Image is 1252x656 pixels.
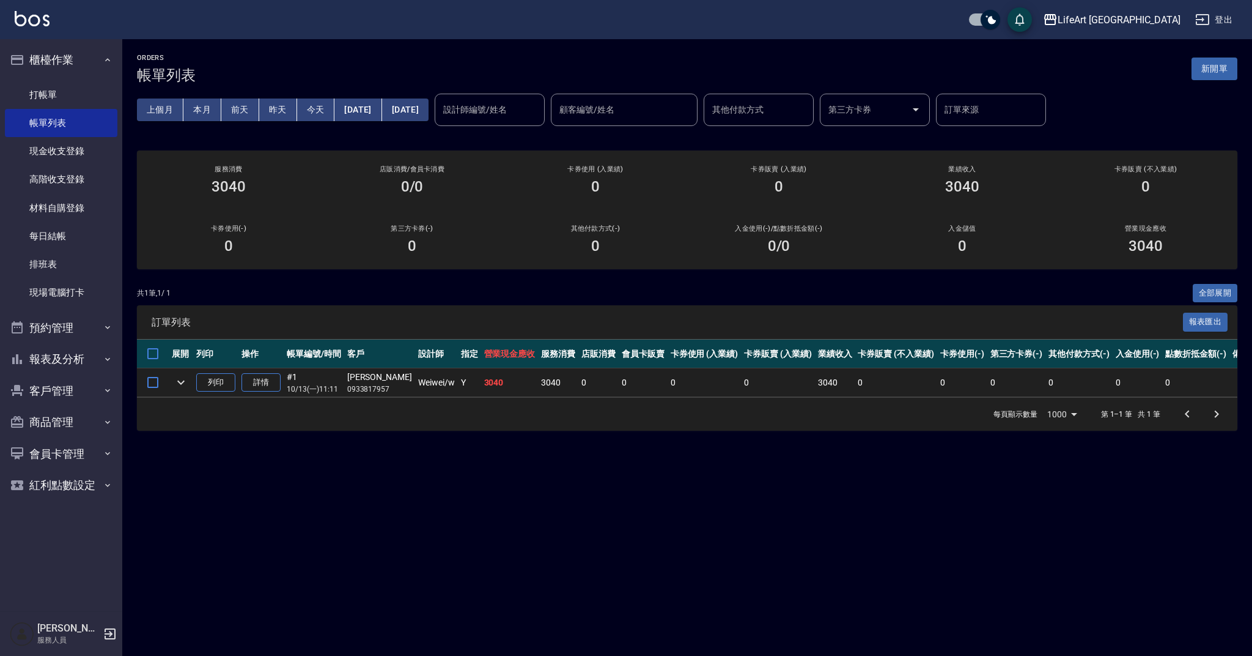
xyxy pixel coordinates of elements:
[37,635,100,646] p: 服務人員
[481,340,539,368] th: 營業現金應收
[538,340,578,368] th: 服務消費
[335,165,489,173] h2: 店販消費 /會員卡消費
[1183,313,1228,332] button: 報表匯出
[768,237,790,255] h3: 0 /0
[775,178,783,195] h3: 0
[855,340,937,368] th: 卡券販賣 (不入業績)
[335,225,489,233] h2: 第三方卡券(-)
[1069,225,1223,233] h2: 營業現金應收
[137,99,183,121] button: 上個月
[619,368,668,397] td: 0
[1191,58,1237,80] button: 新開單
[885,165,1039,173] h2: 業績收入
[1162,368,1229,397] td: 0
[1007,7,1032,32] button: save
[815,368,855,397] td: 3040
[538,368,578,397] td: 3040
[152,316,1183,329] span: 訂單列表
[241,373,281,392] a: 詳情
[221,99,259,121] button: 前天
[401,178,424,195] h3: 0/0
[885,225,1039,233] h2: 入金儲值
[1038,7,1185,32] button: LifeArt [GEOGRAPHIC_DATA]
[1045,340,1113,368] th: 其他付款方式(-)
[5,81,117,109] a: 打帳單
[5,194,117,222] a: 材料自購登錄
[591,178,600,195] h3: 0
[5,137,117,165] a: 現金收支登錄
[5,375,117,407] button: 客戶管理
[137,67,196,84] h3: 帳單列表
[458,368,481,397] td: Y
[334,99,381,121] button: [DATE]
[238,340,284,368] th: 操作
[1058,12,1180,28] div: LifeArt [GEOGRAPHIC_DATA]
[297,99,335,121] button: 今天
[37,622,100,635] h5: [PERSON_NAME]
[668,340,742,368] th: 卡券使用 (入業績)
[415,340,458,368] th: 設計師
[5,438,117,470] button: 會員卡管理
[987,340,1046,368] th: 第三方卡券(-)
[518,225,672,233] h2: 其他付款方式(-)
[1191,62,1237,74] a: 新開單
[408,237,416,255] h3: 0
[741,340,815,368] th: 卡券販賣 (入業績)
[259,99,297,121] button: 昨天
[458,340,481,368] th: 指定
[702,225,856,233] h2: 入金使用(-) /點數折抵金額(-)
[906,100,926,119] button: Open
[855,368,937,397] td: 0
[347,371,412,384] div: [PERSON_NAME]
[518,165,672,173] h2: 卡券使用 (入業績)
[591,237,600,255] h3: 0
[5,469,117,501] button: 紅利點數設定
[196,373,235,392] button: 列印
[15,11,50,26] img: Logo
[1190,9,1237,31] button: 登出
[344,340,415,368] th: 客戶
[1129,237,1163,255] h3: 3040
[741,368,815,397] td: 0
[5,44,117,76] button: 櫃檯作業
[5,250,117,278] a: 排班表
[287,384,341,395] p: 10/13 (一) 11:11
[945,178,979,195] h3: 3040
[1101,409,1160,420] p: 第 1–1 筆 共 1 筆
[668,368,742,397] td: 0
[5,222,117,250] a: 每日結帳
[224,237,233,255] h3: 0
[347,384,412,395] p: 0933817957
[815,340,855,368] th: 業績收入
[10,622,34,646] img: Person
[152,225,306,233] h2: 卡券使用(-)
[1113,340,1163,368] th: 入金使用(-)
[5,312,117,344] button: 預約管理
[937,340,987,368] th: 卡券使用(-)
[183,99,221,121] button: 本月
[169,340,193,368] th: 展開
[1141,178,1150,195] h3: 0
[958,237,967,255] h3: 0
[193,340,238,368] th: 列印
[1183,316,1228,327] a: 報表匯出
[1045,368,1113,397] td: 0
[619,340,668,368] th: 會員卡販賣
[1042,398,1081,431] div: 1000
[5,109,117,137] a: 帳單列表
[152,165,306,173] h3: 服務消費
[1069,165,1223,173] h2: 卡券販賣 (不入業績)
[137,288,171,299] p: 共 1 筆, 1 / 1
[382,99,429,121] button: [DATE]
[987,368,1046,397] td: 0
[993,409,1037,420] p: 每頁顯示數量
[172,373,190,392] button: expand row
[284,368,344,397] td: #1
[415,368,458,397] td: Weiwei /w
[5,278,117,307] a: 現場電腦打卡
[5,406,117,438] button: 商品管理
[1162,340,1229,368] th: 點數折抵金額(-)
[137,54,196,62] h2: ORDERS
[284,340,344,368] th: 帳單編號/時間
[578,368,619,397] td: 0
